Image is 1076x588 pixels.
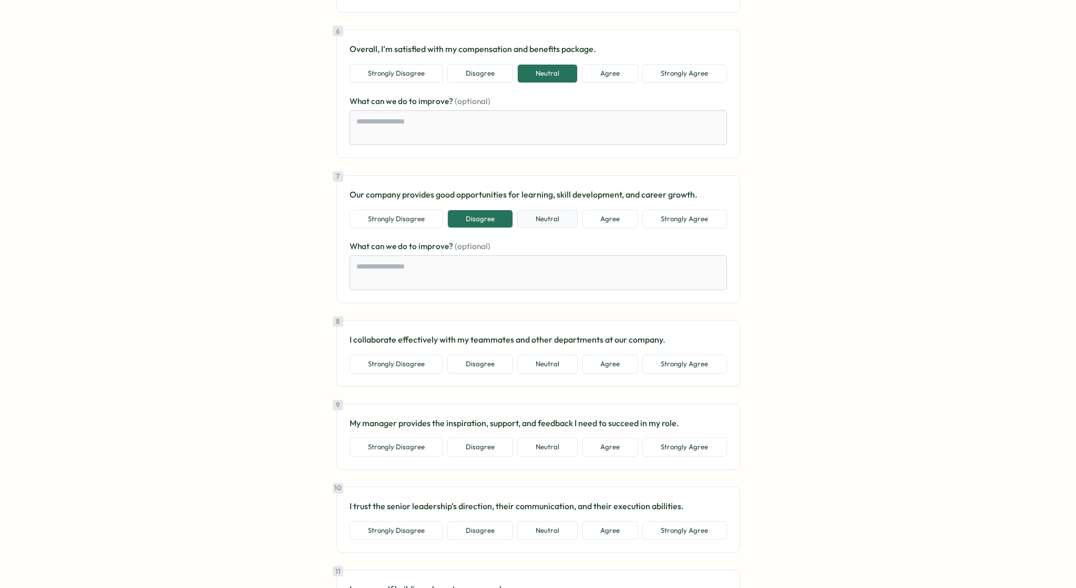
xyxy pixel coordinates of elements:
[455,241,490,251] span: (optional)
[350,417,727,430] p: My manager provides the inspiration, support, and feedback I need to succeed in my role.
[642,355,726,374] button: Strongly Agree
[386,96,398,106] span: we
[350,188,727,201] p: Our company provides good opportunities for learning, skill development, and career growth.
[350,64,443,83] button: Strongly Disagree
[447,64,513,83] button: Disagree
[350,333,727,346] p: I collaborate effectively with my teammates and other departments at our company.
[517,64,578,83] button: Neutral
[582,64,638,83] button: Agree
[350,43,727,56] p: Overall, I'm satisfied with my compensation and benefits package.
[447,438,513,457] button: Disagree
[447,355,513,374] button: Disagree
[418,96,455,106] span: improve?
[350,241,371,251] span: What
[333,483,343,493] div: 10
[350,438,443,457] button: Strongly Disagree
[455,96,490,106] span: (optional)
[333,566,343,576] div: 11
[517,438,578,457] button: Neutral
[418,241,455,251] span: improve?
[642,438,726,457] button: Strongly Agree
[350,210,443,229] button: Strongly Disagree
[386,241,398,251] span: we
[582,521,638,540] button: Agree
[447,521,513,540] button: Disagree
[350,355,443,374] button: Strongly Disagree
[409,96,418,106] span: to
[333,316,343,327] div: 8
[350,500,727,513] p: I trust the senior leadership's direction, their communication, and their execution abilities.
[398,96,409,106] span: do
[409,241,418,251] span: to
[642,521,726,540] button: Strongly Agree
[371,96,386,106] span: can
[333,26,343,36] div: 6
[582,210,638,229] button: Agree
[517,355,578,374] button: Neutral
[333,400,343,410] div: 9
[642,210,726,229] button: Strongly Agree
[642,64,726,83] button: Strongly Agree
[333,171,343,182] div: 7
[517,521,578,540] button: Neutral
[517,210,578,229] button: Neutral
[398,241,409,251] span: do
[350,521,443,540] button: Strongly Disagree
[582,438,638,457] button: Agree
[447,210,513,229] button: Disagree
[371,241,386,251] span: can
[582,355,638,374] button: Agree
[350,96,371,106] span: What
